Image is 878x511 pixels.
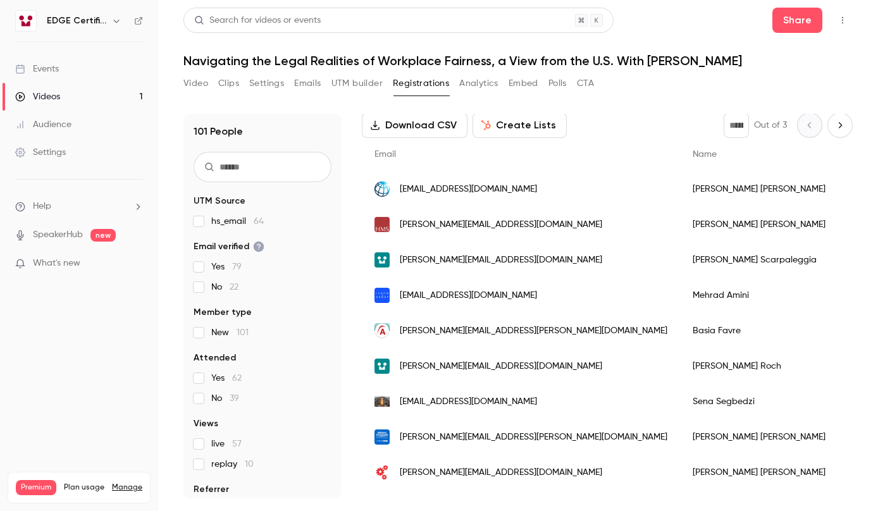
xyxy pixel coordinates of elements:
span: [EMAIL_ADDRESS][DOMAIN_NAME] [400,289,537,302]
div: Domain Overview [48,75,113,83]
span: [PERSON_NAME][EMAIL_ADDRESS][DOMAIN_NAME] [400,360,602,373]
span: Yes [211,372,242,385]
h1: 101 People [194,124,243,139]
img: website_grey.svg [20,33,30,43]
button: Video [183,73,208,94]
h6: EDGE Certification [47,15,106,27]
img: weadvance.ch [374,323,390,338]
span: [PERSON_NAME][EMAIL_ADDRESS][DOMAIN_NAME] [400,254,602,267]
div: Keywords by Traffic [140,75,213,83]
span: UTM Source [194,195,245,207]
button: Emails [294,73,321,94]
span: No [211,281,238,293]
span: Name [693,150,717,159]
span: Yes [211,261,242,273]
span: 39 [230,394,239,403]
span: 10 [245,460,254,469]
img: ivecogroup.com [374,288,390,303]
div: Videos [15,90,60,103]
img: newleftaccelerator.org [374,465,390,480]
span: 57 [232,440,242,448]
span: [PERSON_NAME][EMAIL_ADDRESS][DOMAIN_NAME] [400,466,602,479]
span: live [211,438,242,450]
span: 64 [254,217,264,226]
span: new [90,229,116,242]
span: 62 [232,374,242,383]
img: mtsu.edu [374,429,390,445]
div: Audience [15,118,71,131]
img: hks.harvard.edu [374,217,390,232]
span: Help [33,200,51,213]
span: Attended [194,352,236,364]
span: 22 [230,283,238,292]
span: replay [211,458,254,471]
span: [PERSON_NAME][EMAIL_ADDRESS][PERSON_NAME][DOMAIN_NAME] [400,324,667,338]
span: [PERSON_NAME][EMAIL_ADDRESS][DOMAIN_NAME] [400,218,602,231]
button: Analytics [459,73,498,94]
h1: Navigating the Legal Realities of Workplace Fairness, a View from the U.S. With [PERSON_NAME] [183,53,853,68]
div: v 4.0.25 [35,20,62,30]
button: UTM builder [331,73,383,94]
button: Top Bar Actions [832,10,853,30]
button: Registrations [393,73,449,94]
span: Plan usage [64,483,104,493]
button: Clips [218,73,239,94]
img: tab_domain_overview_orange.svg [34,73,44,83]
img: worldbankgroup.org [374,182,390,197]
span: [EMAIL_ADDRESS][DOMAIN_NAME] [400,395,537,409]
img: logo_orange.svg [20,20,30,30]
button: Next page [827,113,853,138]
span: 101 [237,328,249,337]
button: Polls [548,73,567,94]
p: Out of 3 [754,119,787,132]
div: Search for videos or events [194,14,321,27]
button: Settings [249,73,284,94]
span: 79 [232,262,242,271]
button: Download CSV [362,113,467,138]
span: Referrer [194,483,229,496]
div: Domain: [DOMAIN_NAME] [33,33,139,43]
img: christiandior.com [374,397,390,407]
span: Member type [194,306,252,319]
a: SpeakerHub [33,228,83,242]
img: EDGE Certification [16,11,36,31]
button: Embed [509,73,538,94]
a: Manage [112,483,142,493]
span: Premium [16,480,56,495]
span: Email [374,150,396,159]
span: [PERSON_NAME][EMAIL_ADDRESS][PERSON_NAME][DOMAIN_NAME] [400,431,667,444]
span: New [211,326,249,339]
button: CTA [577,73,594,94]
div: Events [15,63,59,75]
span: Email verified [194,240,264,253]
iframe: Noticeable Trigger [128,258,143,269]
span: What's new [33,257,80,270]
span: No [211,392,239,405]
img: edge-strategy.com [374,252,390,268]
span: hs_email [211,215,264,228]
li: help-dropdown-opener [15,200,143,213]
div: Settings [15,146,66,159]
span: Views [194,417,218,430]
img: edge-strategy.com [374,359,390,374]
span: [EMAIL_ADDRESS][DOMAIN_NAME] [400,183,537,196]
button: Share [772,8,822,33]
button: Create Lists [473,113,567,138]
img: tab_keywords_by_traffic_grey.svg [126,73,136,83]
